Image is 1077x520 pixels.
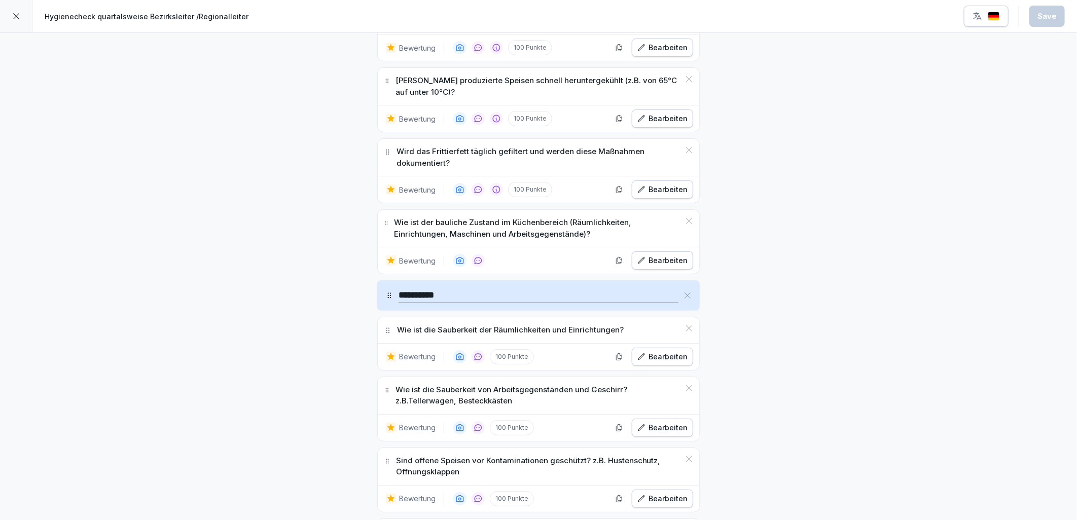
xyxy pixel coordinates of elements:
button: Bearbeiten [632,180,693,199]
p: Bewertung [399,422,436,433]
button: Bearbeiten [632,348,693,366]
p: Sind offene Speisen vor Kontaminationen geschützt? z.B. Hustenschutz, Öffnungsklappen [396,455,680,478]
p: Bewertung [399,255,436,266]
div: Bearbeiten [637,42,688,53]
div: Bearbeiten [637,422,688,433]
div: Bearbeiten [637,255,688,266]
button: Bearbeiten [632,109,693,128]
div: Bearbeiten [637,351,688,362]
button: Save [1029,6,1065,27]
p: 100 Punkte [490,349,534,364]
p: 100 Punkte [490,491,534,506]
p: 100 Punkte [508,40,552,55]
p: Hygienecheck quartalsweise Bezirksleiter /Regionalleiter [45,11,248,22]
button: Bearbeiten [632,39,693,57]
div: Bearbeiten [637,184,688,195]
p: 100 Punkte [508,182,552,197]
div: Bearbeiten [637,113,688,124]
p: Bewertung [399,493,436,504]
button: Bearbeiten [632,490,693,508]
img: de.svg [988,12,1000,21]
p: Wird das Frittierfett täglich gefiltert und werden diese Maßnahmen dokumentiert? [397,146,680,169]
p: 100 Punkte [508,111,552,126]
p: [PERSON_NAME] produzierte Speisen schnell heruntergekühlt (z.B. von 65°C auf unter 10°C)? [396,75,680,98]
p: Wie ist der bauliche Zustand im Küchenbereich (Räumlichkeiten, Einrichtungen, Maschinen und Arbei... [394,217,680,240]
button: Bearbeiten [632,251,693,270]
button: Bearbeiten [632,419,693,437]
p: Bewertung [399,184,436,195]
p: Wie ist die Sauberkeit der Räumlichkeiten und Einrichtungen? [397,324,624,336]
p: 100 Punkte [490,420,534,435]
p: Bewertung [399,114,436,124]
p: Bewertung [399,43,436,53]
div: Save [1037,11,1057,22]
div: Bearbeiten [637,493,688,504]
p: Wie ist die Sauberkeit von Arbeitsgegenständen und Geschirr? z.B.Tellerwagen, Besteckkästen [396,384,680,407]
p: Bewertung [399,351,436,362]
